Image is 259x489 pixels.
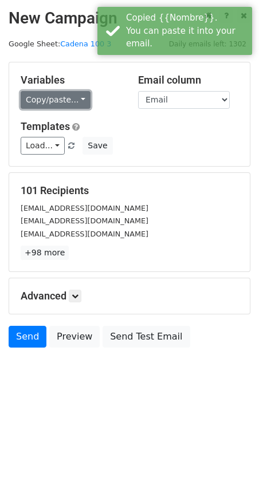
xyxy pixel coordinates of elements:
[103,326,190,348] a: Send Test Email
[9,326,46,348] a: Send
[21,246,69,260] a: +98 more
[21,120,70,132] a: Templates
[60,40,111,48] a: Cadena 100 3
[21,230,148,238] small: [EMAIL_ADDRESS][DOMAIN_NAME]
[138,74,238,86] h5: Email column
[9,40,111,48] small: Google Sheet:
[21,74,121,86] h5: Variables
[49,326,100,348] a: Preview
[21,91,91,109] a: Copy/paste...
[21,137,65,155] a: Load...
[202,434,259,489] div: Widget de chat
[126,11,248,50] div: Copied {{Nombre}}. You can paste it into your email.
[83,137,112,155] button: Save
[21,290,238,302] h5: Advanced
[21,184,238,197] h5: 101 Recipients
[21,204,148,212] small: [EMAIL_ADDRESS][DOMAIN_NAME]
[21,216,148,225] small: [EMAIL_ADDRESS][DOMAIN_NAME]
[9,9,250,28] h2: New Campaign
[202,434,259,489] iframe: Chat Widget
